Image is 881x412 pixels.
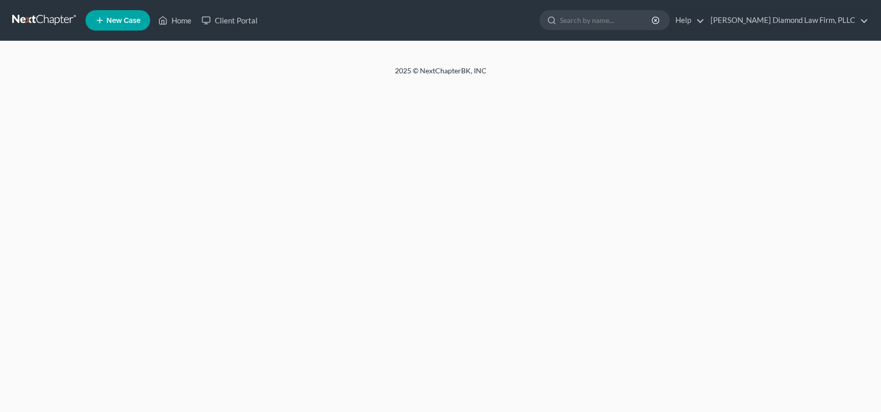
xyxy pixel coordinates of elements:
[153,11,196,30] a: Home
[670,11,704,30] a: Help
[560,11,653,30] input: Search by name...
[106,17,140,24] span: New Case
[705,11,868,30] a: [PERSON_NAME] Diamond Law Firm, PLLC
[151,66,731,84] div: 2025 © NextChapterBK, INC
[196,11,263,30] a: Client Portal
